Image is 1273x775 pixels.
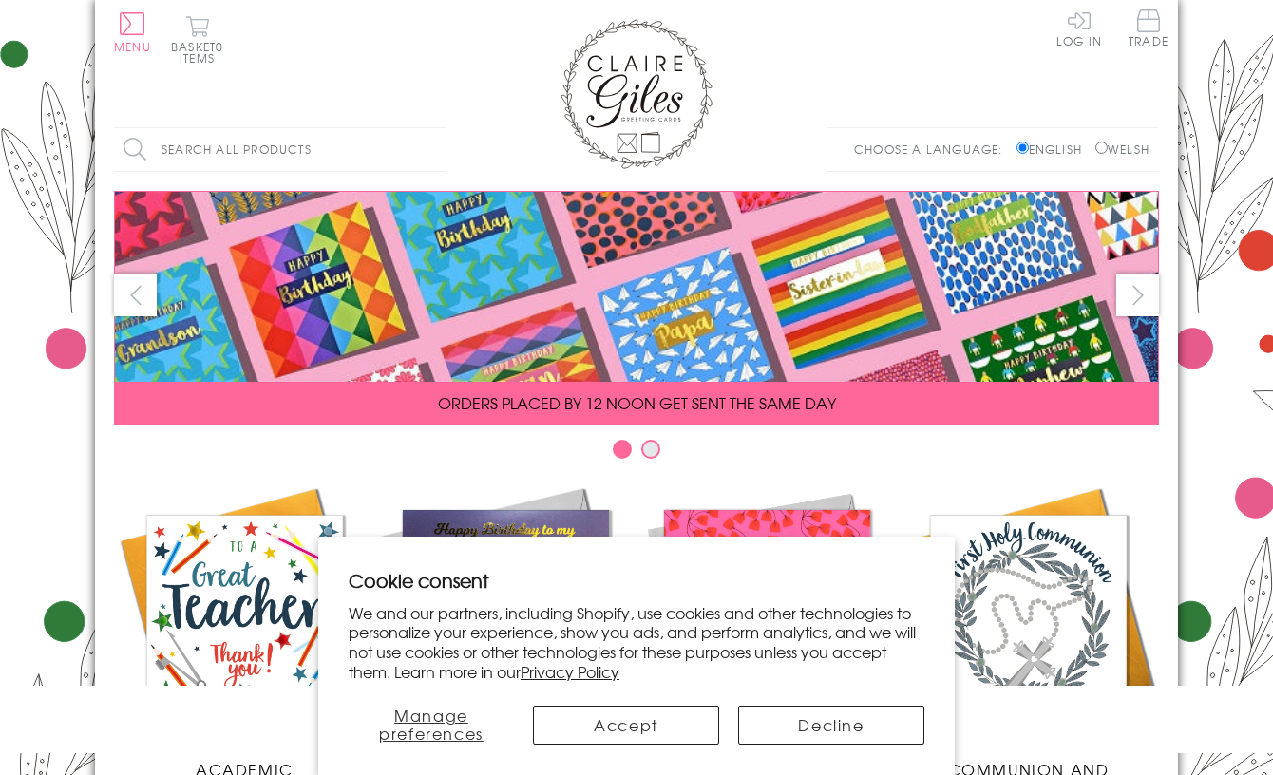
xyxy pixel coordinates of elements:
[1095,141,1149,158] label: Welsh
[438,391,836,414] span: ORDERS PLACED BY 12 NOON GET SENT THE SAME DAY
[114,12,151,52] button: Menu
[171,15,223,64] button: Basket0 items
[738,706,924,745] button: Decline
[427,128,446,171] input: Search
[349,706,514,745] button: Manage preferences
[1129,9,1168,50] a: Trade
[349,567,924,594] h2: Cookie consent
[349,603,924,682] p: We and our partners, including Shopify, use cookies and other technologies to personalize your ex...
[1056,9,1102,47] a: Log In
[1016,141,1092,158] label: English
[854,141,1013,158] p: Choose a language:
[114,439,1159,468] div: Carousel Pagination
[641,440,660,459] button: Carousel Page 2
[1095,142,1108,154] input: Welsh
[114,128,446,171] input: Search all products
[379,704,484,745] span: Manage preferences
[533,706,719,745] button: Accept
[1016,142,1029,154] input: English
[1116,274,1159,316] button: next
[180,38,223,66] span: 0 items
[114,38,151,55] span: Menu
[560,19,712,169] img: Claire Giles Greetings Cards
[613,440,632,459] button: Carousel Page 1 (Current Slide)
[114,274,157,316] button: prev
[1129,9,1168,47] span: Trade
[521,660,619,683] a: Privacy Policy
